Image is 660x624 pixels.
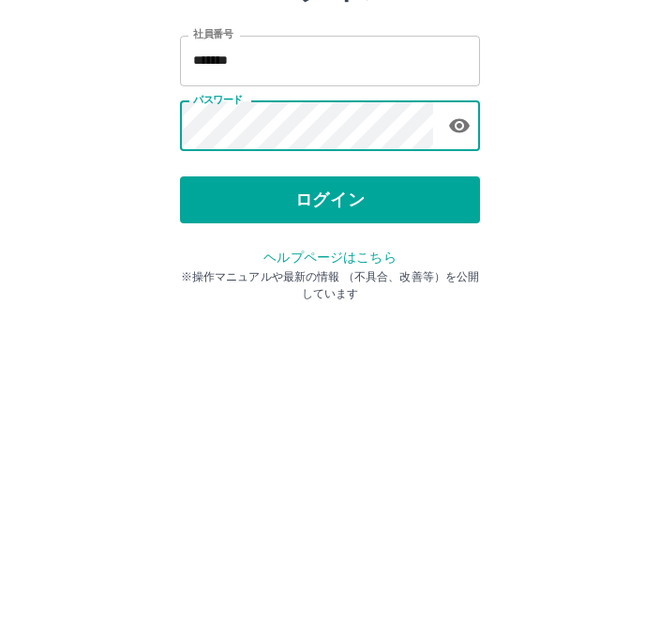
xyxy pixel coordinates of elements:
[269,118,392,154] h2: ログイン
[180,325,480,372] button: ログイン
[193,241,243,255] label: パスワード
[193,175,232,190] label: 社員番号
[263,398,396,413] a: ヘルプページはこちら
[180,417,480,450] p: ※操作マニュアルや最新の情報 （不具合、改善等）を公開しています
